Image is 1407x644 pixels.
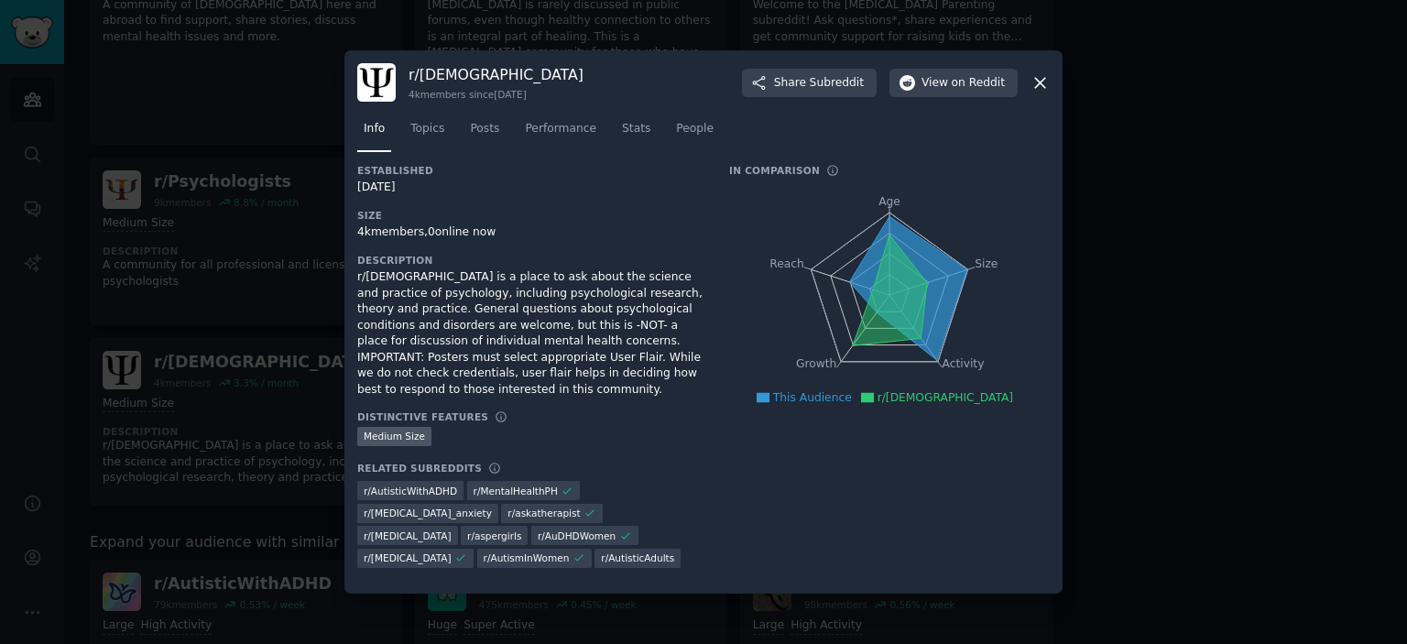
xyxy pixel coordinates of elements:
[507,507,580,519] span: r/ askatherapist
[357,164,703,177] h3: Established
[975,257,998,270] tspan: Size
[538,529,616,542] span: r/ AuDHDWomen
[474,485,558,497] span: r/ MentalHealthPH
[364,551,452,564] span: r/ [MEDICAL_DATA]
[601,551,674,564] span: r/ AutisticAdults
[404,115,451,152] a: Topics
[357,269,703,398] div: r/[DEMOGRAPHIC_DATA] is a place to ask about the science and practice of psychology, including ps...
[410,121,444,137] span: Topics
[796,358,836,371] tspan: Growth
[357,254,703,267] h3: Description
[943,358,985,371] tspan: Activity
[769,257,804,270] tspan: Reach
[773,391,852,404] span: This Audience
[616,115,657,152] a: Stats
[922,75,1005,92] span: View
[729,164,820,177] h3: In Comparison
[670,115,720,152] a: People
[810,75,864,92] span: Subreddit
[357,410,488,423] h3: Distinctive Features
[889,69,1018,98] button: Viewon Reddit
[409,65,584,84] h3: r/ [DEMOGRAPHIC_DATA]
[357,209,703,222] h3: Size
[357,63,396,102] img: askpsychologists
[952,75,1005,92] span: on Reddit
[364,507,492,519] span: r/ [MEDICAL_DATA]_anxiety
[484,551,570,564] span: r/ AutismInWomen
[357,462,482,475] h3: Related Subreddits
[622,121,650,137] span: Stats
[357,180,703,196] div: [DATE]
[464,115,506,152] a: Posts
[878,195,900,208] tspan: Age
[676,121,714,137] span: People
[364,485,457,497] span: r/ AutisticWithADHD
[774,75,864,92] span: Share
[357,224,703,241] div: 4k members, 0 online now
[742,69,877,98] button: ShareSubreddit
[467,529,521,542] span: r/ aspergirls
[518,115,603,152] a: Performance
[409,88,584,101] div: 4k members since [DATE]
[357,115,391,152] a: Info
[525,121,596,137] span: Performance
[878,391,1013,404] span: r/[DEMOGRAPHIC_DATA]
[357,427,431,446] div: Medium Size
[364,529,452,542] span: r/ [MEDICAL_DATA]
[364,121,385,137] span: Info
[470,121,499,137] span: Posts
